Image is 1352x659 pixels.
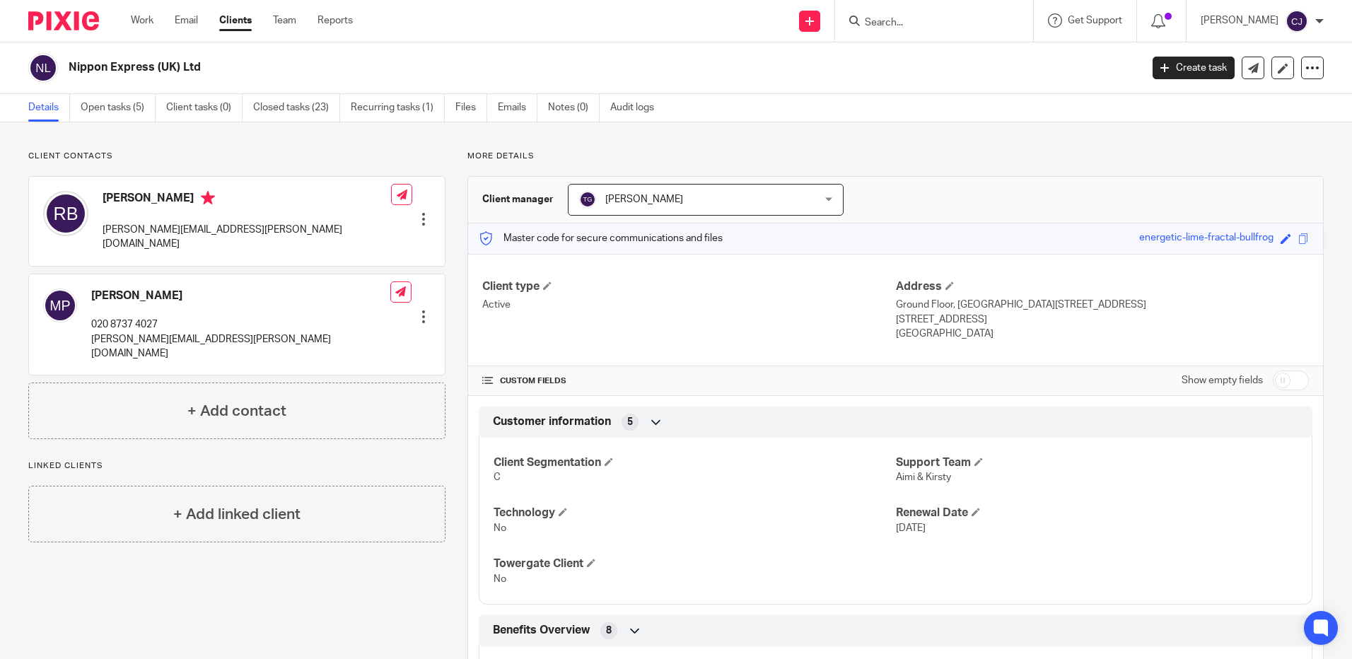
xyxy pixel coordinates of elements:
i: Primary [201,191,215,205]
p: [STREET_ADDRESS] [896,313,1309,327]
input: Search [863,17,991,30]
p: Client contacts [28,151,445,162]
a: Notes (0) [548,94,600,122]
p: [PERSON_NAME][EMAIL_ADDRESS][PERSON_NAME][DOMAIN_NAME] [91,332,390,361]
img: svg%3E [1286,10,1308,33]
a: Email [175,13,198,28]
a: Recurring tasks (1) [351,94,445,122]
p: Linked clients [28,460,445,472]
span: [PERSON_NAME] [605,194,683,204]
a: Clients [219,13,252,28]
h4: [PERSON_NAME] [103,191,391,209]
span: No [494,574,506,584]
a: Details [28,94,70,122]
a: Open tasks (5) [81,94,156,122]
a: Work [131,13,153,28]
h4: Towergate Client [494,556,895,571]
p: 020 8737 4027 [91,317,390,332]
img: Pixie [28,11,99,30]
a: Emails [498,94,537,122]
img: svg%3E [43,191,88,236]
h2: Nippon Express (UK) Ltd [69,60,919,75]
h4: CUSTOM FIELDS [482,375,895,387]
span: 8 [606,624,612,638]
p: Active [482,298,895,312]
a: Client tasks (0) [166,94,243,122]
p: Master code for secure communications and files [479,231,723,245]
span: 5 [627,415,633,429]
p: [PERSON_NAME][EMAIL_ADDRESS][PERSON_NAME][DOMAIN_NAME] [103,223,391,252]
img: svg%3E [579,191,596,208]
h4: + Add linked client [173,503,301,525]
a: Closed tasks (23) [253,94,340,122]
a: Audit logs [610,94,665,122]
h4: Client Segmentation [494,455,895,470]
a: Team [273,13,296,28]
span: [DATE] [896,523,926,533]
h4: Renewal Date [896,506,1298,520]
p: [GEOGRAPHIC_DATA] [896,327,1309,341]
a: Files [455,94,487,122]
h4: Support Team [896,455,1298,470]
h4: [PERSON_NAME] [91,288,390,303]
img: svg%3E [43,288,77,322]
h3: Client manager [482,192,554,206]
h4: Client type [482,279,895,294]
p: Ground Floor, [GEOGRAPHIC_DATA][STREET_ADDRESS] [896,298,1309,312]
p: More details [467,151,1324,162]
h4: Technology [494,506,895,520]
span: No [494,523,506,533]
p: [PERSON_NAME] [1201,13,1278,28]
span: C [494,472,501,482]
span: Customer information [493,414,611,429]
h4: Address [896,279,1309,294]
img: svg%3E [28,53,58,83]
span: Aimi & Kirsty [896,472,951,482]
label: Show empty fields [1182,373,1263,387]
a: Create task [1153,57,1235,79]
h4: + Add contact [187,400,286,422]
span: Benefits Overview [493,623,590,638]
div: energetic-lime-fractal-bullfrog [1139,231,1274,247]
a: Reports [317,13,353,28]
span: Get Support [1068,16,1122,25]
